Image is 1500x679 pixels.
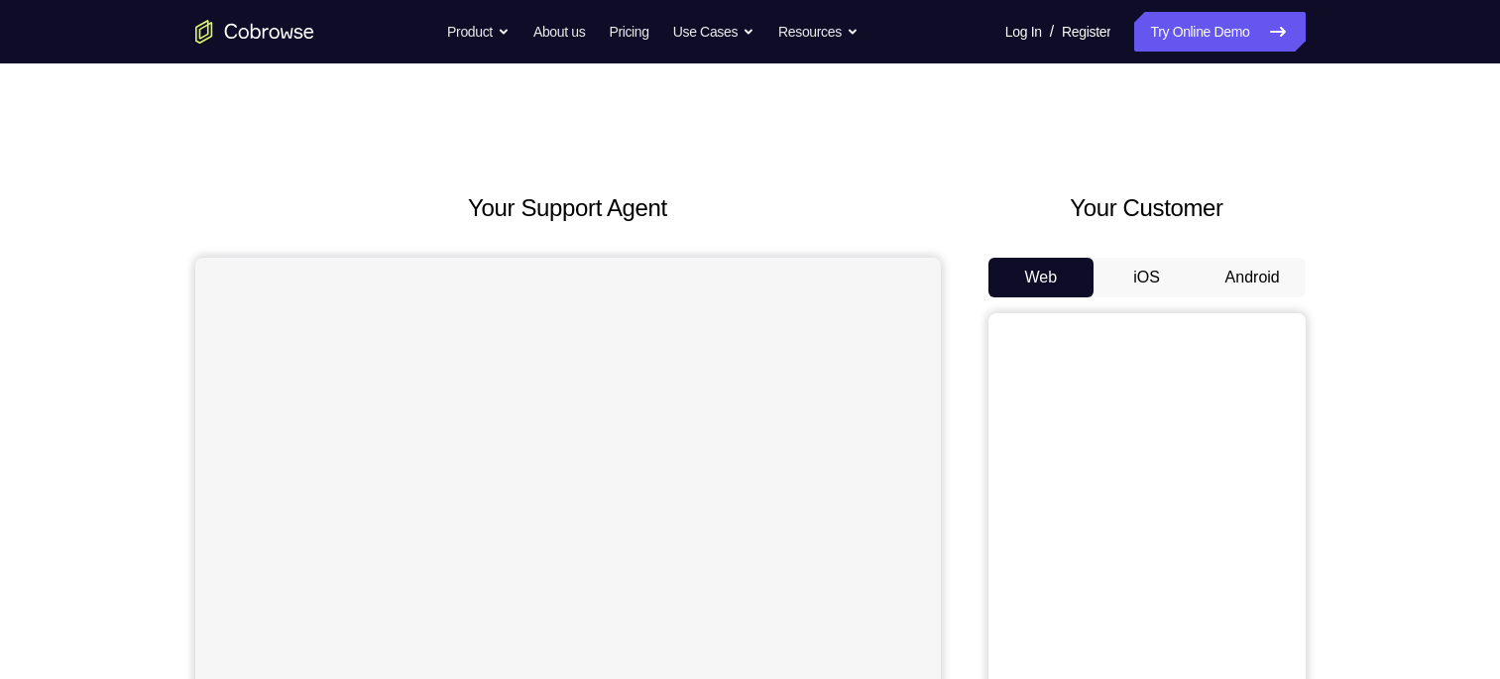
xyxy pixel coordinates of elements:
button: Use Cases [673,12,754,52]
button: Product [447,12,510,52]
a: Log In [1005,12,1042,52]
a: Pricing [609,12,648,52]
span: / [1050,20,1054,44]
a: Register [1062,12,1110,52]
a: Go to the home page [195,20,314,44]
button: Android [1200,258,1306,297]
h2: Your Customer [988,190,1306,226]
a: About us [533,12,585,52]
h2: Your Support Agent [195,190,941,226]
button: Web [988,258,1095,297]
button: iOS [1094,258,1200,297]
button: Resources [778,12,859,52]
a: Try Online Demo [1134,12,1305,52]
